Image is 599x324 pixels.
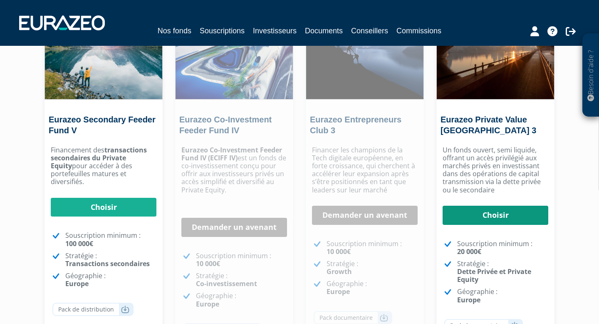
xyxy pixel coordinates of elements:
[327,247,351,256] strong: 10 000€
[196,252,287,268] p: Souscription minimum :
[310,115,401,135] a: Eurazeo Entrepreneurs Club 3
[65,252,156,268] p: Stratégie :
[306,2,423,99] img: Eurazeo Entrepreneurs Club 3
[158,25,191,38] a: Nos fonds
[396,25,441,37] a: Commissions
[196,292,287,308] p: Géographie :
[327,267,352,276] strong: Growth
[586,38,596,113] p: Besoin d'aide ?
[443,206,548,225] a: Choisir
[327,287,350,296] strong: Europe
[179,115,272,135] a: Eurazeo Co-Investment Feeder Fund IV
[441,115,536,135] a: Eurazeo Private Value [GEOGRAPHIC_DATA] 3
[49,115,156,135] a: Eurazeo Secondary Feeder Fund V
[196,272,287,288] p: Stratégie :
[196,299,219,309] strong: Europe
[457,267,531,284] strong: Dette Privée et Private Equity
[196,279,257,288] strong: Co-investissement
[196,259,220,268] strong: 10 000€
[19,15,105,30] img: 1732889491-logotype_eurazeo_blanc_rvb.png
[443,146,548,194] p: Un fonds ouvert, semi liquide, offrant un accès privilégié aux marchés privés en investissant dan...
[457,260,548,284] p: Stratégie :
[65,272,156,288] p: Géographie :
[457,295,480,304] strong: Europe
[65,239,93,248] strong: 100 000€
[65,279,89,288] strong: Europe
[351,25,388,37] a: Conseillers
[181,146,287,194] p: est un fonds de co-investissement conçu pour offrir aux investisseurs privés un accès simplifié e...
[45,2,162,99] img: Eurazeo Secondary Feeder Fund V
[327,240,418,256] p: Souscription minimum :
[312,206,418,225] a: Demander un avenant
[51,146,156,186] p: Financement des pour accéder à des portefeuilles matures et diversifiés.
[51,145,147,170] strong: transactions secondaires du Private Equity
[181,218,287,237] a: Demander un avenant
[327,280,418,296] p: Géographie :
[305,25,343,37] a: Documents
[437,2,554,99] img: Eurazeo Private Value Europe 3
[51,198,156,217] a: Choisir
[200,25,245,37] a: Souscriptions
[457,240,548,256] p: Souscription minimum :
[65,259,150,268] strong: Transactions secondaires
[253,25,297,37] a: Investisseurs
[52,303,134,316] a: Pack de distribution
[181,145,282,162] strong: Eurazeo Co-Investment Feeder Fund IV (ECIFF IV)
[327,260,418,276] p: Stratégie :
[312,146,418,194] p: Financer les champions de la Tech digitale européenne, en forte croissance, qui cherchent à accél...
[65,232,156,247] p: Souscription minimum :
[176,2,293,99] img: Eurazeo Co-Investment Feeder Fund IV
[457,247,481,256] strong: 20 000€
[457,288,548,304] p: Géographie :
